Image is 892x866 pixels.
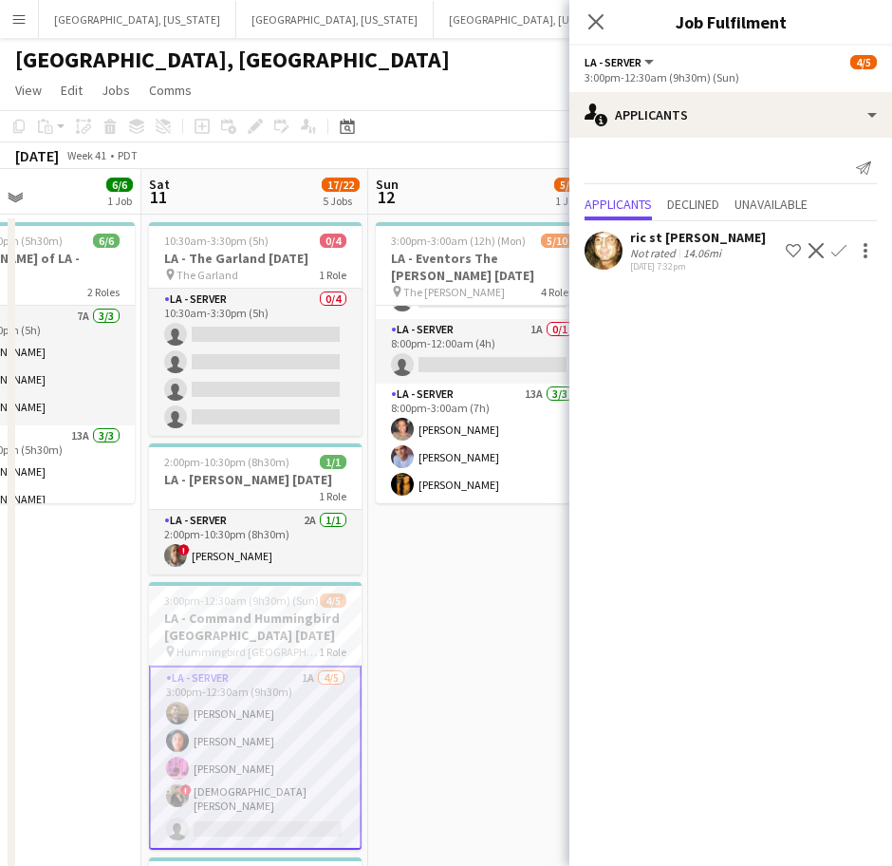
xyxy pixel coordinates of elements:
[585,198,652,211] span: Applicants
[541,234,573,248] span: 5/10
[15,82,42,99] span: View
[850,55,877,69] span: 4/5
[376,319,588,384] app-card-role: LA - Server1A0/18:00pm-12:00am (4h)
[93,234,120,248] span: 6/6
[541,285,573,299] span: 4 Roles
[236,1,434,38] button: [GEOGRAPHIC_DATA], [US_STATE]
[149,289,362,436] app-card-role: LA - Server0/410:30am-3:30pm (5h)
[177,268,238,282] span: The Garland
[39,1,236,38] button: [GEOGRAPHIC_DATA], [US_STATE]
[149,610,362,644] h3: LA - Command Hummingbird [GEOGRAPHIC_DATA] [DATE]
[323,194,359,208] div: 5 Jobs
[320,593,346,608] span: 4/5
[8,78,49,103] a: View
[569,92,892,138] div: Applicants
[569,9,892,34] h3: Job Fulfilment
[118,148,138,162] div: PDT
[554,178,586,192] span: 5/10
[177,645,319,659] span: Hummingbird [GEOGRAPHIC_DATA] - Q-[GEOGRAPHIC_DATA]
[149,510,362,574] app-card-role: LA - Server2A1/12:00pm-10:30pm (8h30m)![PERSON_NAME]
[164,455,289,469] span: 2:00pm-10:30pm (8h30m)
[319,489,346,503] span: 1 Role
[322,178,360,192] span: 17/22
[373,186,399,208] span: 12
[178,544,190,555] span: !
[149,443,362,574] app-job-card: 2:00pm-10:30pm (8h30m)1/1LA - [PERSON_NAME] [DATE]1 RoleLA - Server2A1/12:00pm-10:30pm (8h30m)![P...
[164,234,269,248] span: 10:30am-3:30pm (5h)
[585,70,877,85] div: 3:00pm-12:30am (9h30m) (Sun)
[106,178,133,192] span: 6/6
[376,176,399,193] span: Sun
[63,148,110,162] span: Week 41
[630,229,766,246] div: ric st [PERSON_NAME]
[630,246,679,260] div: Not rated
[434,1,631,38] button: [GEOGRAPHIC_DATA], [US_STATE]
[376,384,588,503] app-card-role: LA - Server13A3/38:00pm-3:00am (7h)[PERSON_NAME][PERSON_NAME][PERSON_NAME]
[15,46,450,74] h1: [GEOGRAPHIC_DATA], [GEOGRAPHIC_DATA]
[94,78,138,103] a: Jobs
[376,250,588,284] h3: LA - Eventors The [PERSON_NAME] [DATE]
[320,455,346,469] span: 1/1
[107,194,132,208] div: 1 Job
[391,234,526,248] span: 3:00pm-3:00am (12h) (Mon)
[149,222,362,436] app-job-card: 10:30am-3:30pm (5h)0/4LA - The Garland [DATE] The Garland1 RoleLA - Server0/410:30am-3:30pm (5h)
[15,146,59,165] div: [DATE]
[87,285,120,299] span: 2 Roles
[585,55,641,69] span: LA - Server
[180,784,192,796] span: !
[164,593,319,608] span: 3:00pm-12:30am (9h30m) (Sun)
[53,78,90,103] a: Edit
[149,471,362,488] h3: LA - [PERSON_NAME] [DATE]
[667,198,719,211] span: Declined
[319,268,346,282] span: 1 Role
[319,645,346,659] span: 1 Role
[734,198,808,211] span: Unavailable
[149,582,362,850] app-job-card: 3:00pm-12:30am (9h30m) (Sun)4/5LA - Command Hummingbird [GEOGRAPHIC_DATA] [DATE] Hummingbird [GEO...
[679,246,725,260] div: 14.06mi
[61,82,83,99] span: Edit
[149,250,362,267] h3: LA - The Garland [DATE]
[149,82,192,99] span: Comms
[146,186,170,208] span: 11
[555,194,585,208] div: 1 Job
[149,666,362,850] app-card-role: LA - Server1A4/53:00pm-12:30am (9h30m)[PERSON_NAME][PERSON_NAME][PERSON_NAME]![DEMOGRAPHIC_DATA][...
[630,260,766,273] div: [DATE] 7:32pm
[376,222,588,503] app-job-card: 3:00pm-3:00am (12h) (Mon)5/10LA - Eventors The [PERSON_NAME] [DATE] The [PERSON_NAME]4 Roles LA -...
[141,78,199,103] a: Comms
[585,55,657,69] button: LA - Server
[149,176,170,193] span: Sat
[102,82,130,99] span: Jobs
[320,234,346,248] span: 0/4
[403,285,505,299] span: The [PERSON_NAME]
